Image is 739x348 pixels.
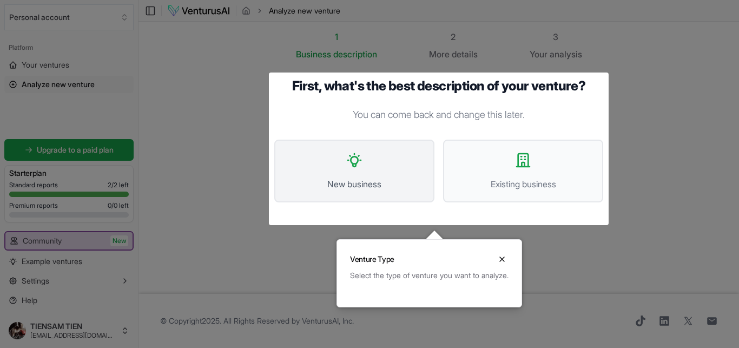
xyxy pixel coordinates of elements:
[269,5,340,16] span: Analyze new venture
[4,76,134,93] a: Analyze new venture
[455,178,591,191] span: Existing business
[22,256,82,267] span: Example ventures
[550,49,582,60] span: analysis
[9,168,129,179] h3: Starter plan
[274,107,603,122] p: You can come back and change this later.
[4,318,134,344] button: TIENSAM TIEN[EMAIL_ADDRESS][DOMAIN_NAME]
[274,78,603,94] h1: First, what's the best description of your venture?
[160,316,354,326] span: © Copyright 2025 . All Rights Reserved by .
[5,232,133,249] a: CommunityNew
[22,60,69,70] span: Your ventures
[286,178,423,191] span: New business
[496,253,509,266] button: Close
[4,292,134,309] a: Help
[9,201,58,210] span: Premium reports
[274,140,434,202] button: New business
[302,316,352,325] a: VenturusAI, Inc
[4,253,134,270] a: Example ventures
[37,145,114,155] span: Upgrade to a paid plan
[22,275,49,286] span: Settings
[110,235,128,246] span: New
[242,5,340,16] nav: breadcrumb
[4,272,134,290] button: Settings
[4,4,134,30] button: Select an organization
[30,321,116,331] span: TIENSAM TIEN
[30,331,116,340] span: [EMAIL_ADDRESS][DOMAIN_NAME]
[333,49,377,60] span: description
[9,181,58,189] span: Standard reports
[9,322,26,339] img: ACg8ocJLrjXc-D66FqrV1KRb7rTwxa-N_xy6v1NpViU4Sm6AkKDk1G0=s96-c
[296,48,331,61] span: Business
[4,139,134,161] a: Upgrade to a paid plan
[22,295,37,306] span: Help
[167,4,230,17] img: logo
[350,254,394,265] h3: Venture Type
[350,270,509,281] div: Select the type of venture you want to analyze.
[4,56,134,74] a: Your ventures
[429,48,450,61] span: More
[530,30,582,43] div: 3
[443,140,603,202] button: Existing business
[108,181,129,189] span: 2 / 2 left
[22,79,95,90] span: Analyze new venture
[452,49,478,60] span: details
[296,30,377,43] div: 1
[4,39,134,56] div: Platform
[530,48,547,61] span: Your
[108,201,129,210] span: 0 / 0 left
[23,235,62,246] span: Community
[429,30,478,43] div: 2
